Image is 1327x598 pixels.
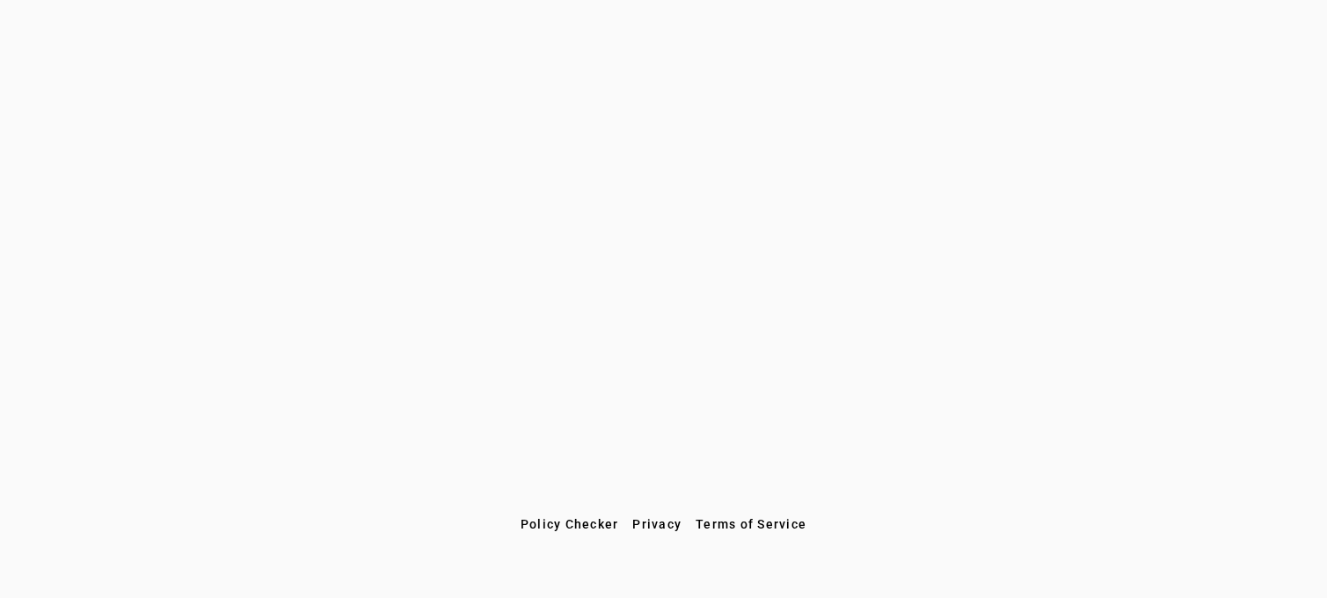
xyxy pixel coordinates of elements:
span: Terms of Service [696,517,806,531]
button: Policy Checker [514,508,626,540]
span: Privacy [632,517,682,531]
span: Policy Checker [521,517,619,531]
button: Terms of Service [689,508,813,540]
button: Privacy [625,508,689,540]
